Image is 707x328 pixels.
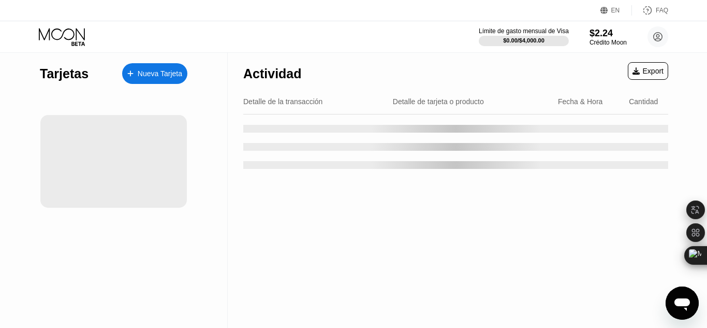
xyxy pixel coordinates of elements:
[558,97,602,106] div: Fecha & Hora
[629,97,658,106] div: Cantidad
[503,37,544,44] div: $0.00 / $4,000.00
[590,39,627,46] div: Crédito Moon
[122,63,187,84] div: Nueva Tarjeta
[628,62,668,80] div: Export
[479,27,569,35] div: Límite de gasto mensual de Visa
[479,27,569,46] div: Límite de gasto mensual de Visa$0.00/$4,000.00
[656,7,668,14] div: FAQ
[393,97,484,106] div: Detalle de tarjeta o producto
[611,7,620,14] div: EN
[590,28,627,39] div: $2.24
[632,67,664,75] div: Export
[632,5,668,16] div: FAQ
[138,69,182,78] div: Nueva Tarjeta
[40,66,89,81] div: Tarjetas
[243,97,322,106] div: Detalle de la transacción
[590,28,627,46] div: $2.24Crédito Moon
[243,66,302,81] div: Actividad
[600,5,632,16] div: EN
[666,287,699,320] iframe: Botón para iniciar la ventana de mensajería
